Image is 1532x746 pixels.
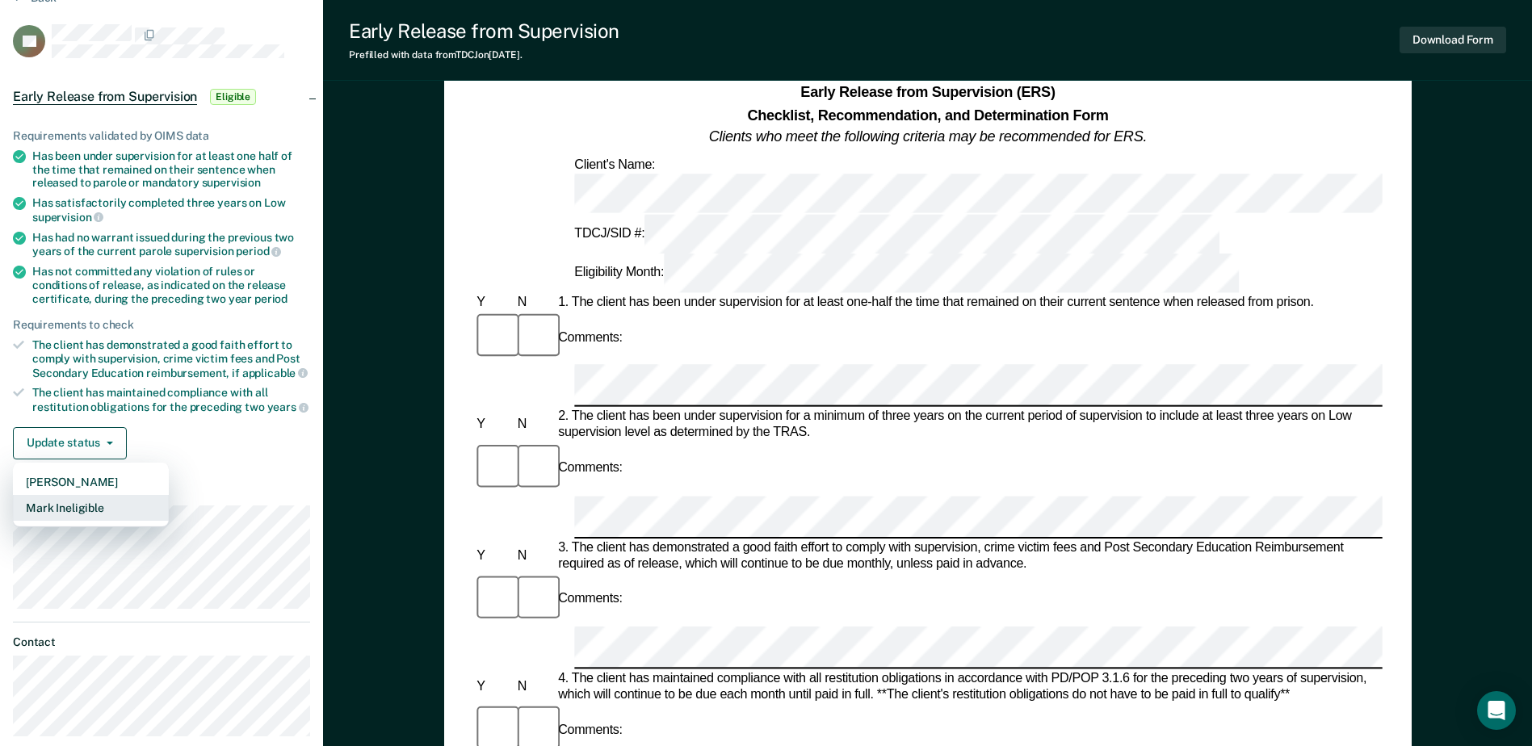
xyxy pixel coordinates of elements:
[254,292,288,305] span: period
[555,540,1383,572] div: 3. The client has demonstrated a good faith effort to comply with supervision, crime victim fees ...
[13,89,197,105] span: Early Release from Supervision
[13,635,310,649] dt: Contact
[32,149,310,190] div: Has been under supervision for at least one half of the time that remained on their sentence when...
[555,409,1383,442] div: 2. The client has been under supervision for a minimum of three years on the current period of su...
[210,89,256,105] span: Eligible
[555,295,1383,311] div: 1. The client has been under supervision for at least one-half the time that remained on their cu...
[555,671,1383,703] div: 4. The client has maintained compliance with all restitution obligations in accordance with PD/PO...
[473,295,514,311] div: Y
[514,417,554,434] div: N
[747,107,1108,123] strong: Checklist, Recommendation, and Determination Form
[13,129,310,143] div: Requirements validated by OIMS data
[13,427,127,459] button: Update status
[32,211,103,224] span: supervision
[800,85,1055,101] strong: Early Release from Supervision (ERS)
[709,128,1147,145] em: Clients who meet the following criteria may be recommended for ERS.
[1400,27,1506,53] button: Download Form
[555,723,626,739] div: Comments:
[514,295,554,311] div: N
[267,400,308,413] span: years
[473,679,514,695] div: Y
[242,367,308,379] span: applicable
[32,265,310,305] div: Has not committed any violation of rules or conditions of release, as indicated on the release ce...
[473,548,514,564] div: Y
[32,196,310,224] div: Has satisfactorily completed three years on Low
[473,417,514,434] div: Y
[571,214,1223,254] div: TDCJ/SID #:
[13,495,169,521] button: Mark Ineligible
[32,338,310,379] div: The client has demonstrated a good faith effort to comply with supervision, crime victim fees and...
[349,49,619,61] div: Prefilled with data from TDCJ on [DATE] .
[514,679,554,695] div: N
[514,548,554,564] div: N
[349,19,619,43] div: Early Release from Supervision
[1477,691,1516,730] div: Open Intercom Messenger
[555,460,626,476] div: Comments:
[32,231,310,258] div: Has had no warrant issued during the previous two years of the current parole supervision
[202,176,261,189] span: supervision
[571,254,1242,293] div: Eligibility Month:
[13,469,169,495] button: [PERSON_NAME]
[555,329,626,346] div: Comments:
[236,245,281,258] span: period
[555,592,626,608] div: Comments:
[32,386,310,413] div: The client has maintained compliance with all restitution obligations for the preceding two
[13,318,310,332] div: Requirements to check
